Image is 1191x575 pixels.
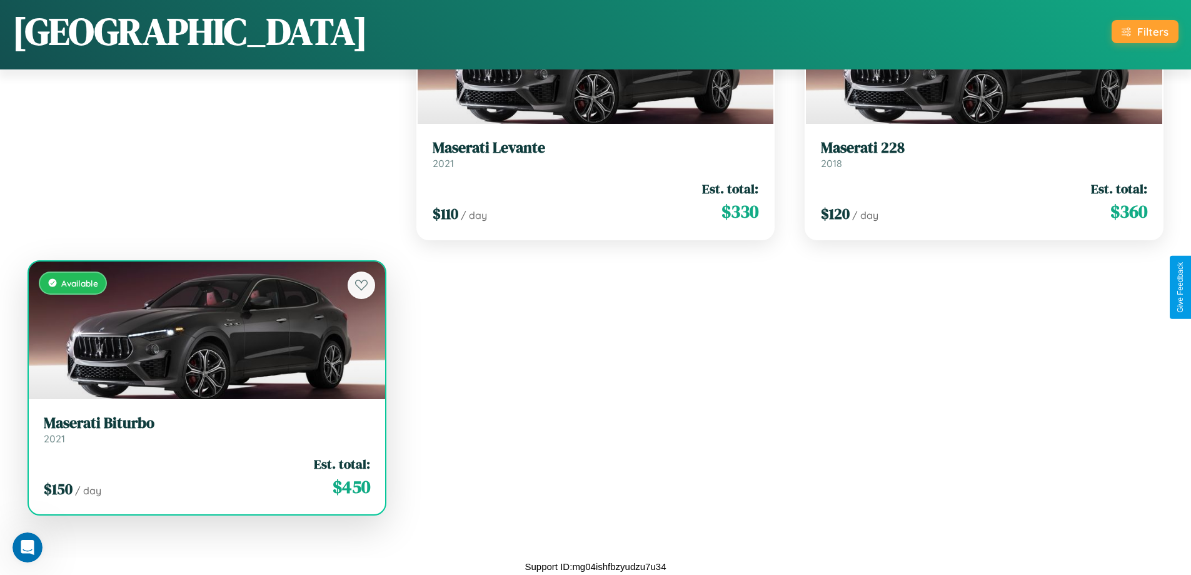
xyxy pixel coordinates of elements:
span: Est. total: [1091,180,1147,198]
span: / day [852,209,878,221]
iframe: Intercom live chat [13,532,43,562]
span: $ 450 [333,474,370,499]
h1: [GEOGRAPHIC_DATA] [13,6,368,57]
span: 2018 [821,157,842,170]
span: 2021 [44,432,65,445]
span: / day [75,484,101,497]
span: Available [61,278,98,288]
a: Maserati Levante2021 [433,139,759,170]
span: 2021 [433,157,454,170]
button: Filters [1112,20,1178,43]
a: Maserati 2282018 [821,139,1147,170]
p: Support ID: mg04ishfbzyudzu7u34 [525,558,666,575]
a: Maserati Biturbo2021 [44,414,370,445]
h3: Maserati Biturbo [44,414,370,432]
span: $ 150 [44,479,73,499]
span: $ 360 [1110,199,1147,224]
span: $ 120 [821,203,850,224]
div: Give Feedback [1176,262,1185,313]
h3: Maserati 228 [821,139,1147,157]
span: Est. total: [314,455,370,473]
h3: Maserati Levante [433,139,759,157]
span: $ 330 [721,199,758,224]
span: Est. total: [702,180,758,198]
span: / day [461,209,487,221]
div: Filters [1137,25,1168,38]
span: $ 110 [433,203,458,224]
